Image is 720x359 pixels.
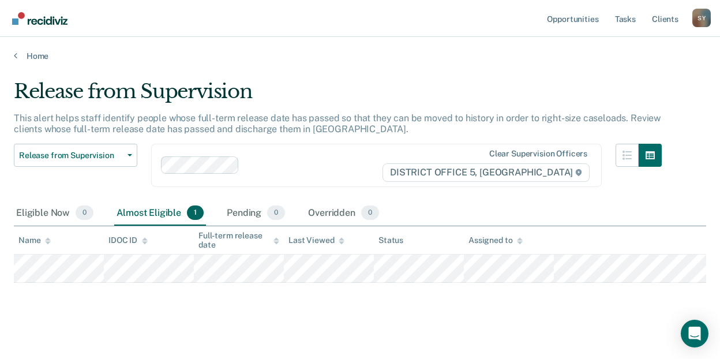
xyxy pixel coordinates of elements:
div: Name [18,235,51,245]
button: Profile dropdown button [692,9,711,27]
span: 0 [361,205,379,220]
span: 0 [267,205,285,220]
div: Overridden0 [306,201,381,226]
div: Clear supervision officers [489,149,587,159]
img: Recidiviz [12,12,67,25]
span: 1 [187,205,204,220]
div: Eligible Now0 [14,201,96,226]
div: IDOC ID [108,235,148,245]
div: S Y [692,9,711,27]
div: Pending0 [224,201,287,226]
button: Release from Supervision [14,144,137,167]
div: Release from Supervision [14,80,662,113]
div: Full-term release date [198,231,279,250]
div: Assigned to [468,235,523,245]
div: Open Intercom Messenger [681,320,708,347]
div: Status [378,235,403,245]
a: Home [14,51,706,61]
div: Almost Eligible1 [114,201,206,226]
div: Last Viewed [288,235,344,245]
span: Release from Supervision [19,151,123,160]
span: DISTRICT OFFICE 5, [GEOGRAPHIC_DATA] [382,163,590,182]
span: 0 [76,205,93,220]
p: This alert helps staff identify people whose full-term release date has passed so that they can b... [14,113,661,134]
